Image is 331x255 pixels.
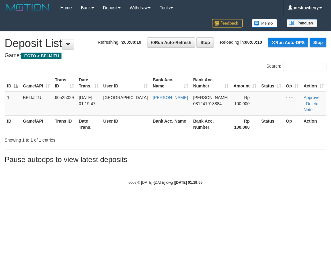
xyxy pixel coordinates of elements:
span: ITOTO > BELIJITU [21,53,61,59]
span: Refreshing in: [98,40,141,45]
td: BELIJITU [20,92,52,116]
a: Run Auto-Refresh [147,37,195,48]
th: User ID: activate to sort column ascending [101,74,151,92]
th: ID: activate to sort column descending [5,74,20,92]
span: 60525029 [55,95,74,100]
span: [PERSON_NAME] [193,95,228,100]
a: Approve [303,95,319,100]
th: User ID [101,115,151,133]
th: Trans ID [52,115,76,133]
span: Copy 081241918884 to clipboard [193,101,221,106]
th: Game/API [20,115,52,133]
h3: Pause autodps to view latest deposits [5,156,326,164]
th: Status [259,115,284,133]
span: [DATE] 01:19:47 [79,95,96,106]
th: Date Trans.: activate to sort column ascending [76,74,101,92]
h1: Deposit List [5,37,326,50]
strong: [DATE] 01:19:55 [175,180,203,185]
th: Game/API: activate to sort column ascending [20,74,52,92]
th: Status: activate to sort column ascending [259,74,284,92]
th: Amount: activate to sort column ascending [231,74,259,92]
td: 1 [5,92,20,116]
strong: 00:00:10 [124,40,141,45]
th: Bank Acc. Name: activate to sort column ascending [150,74,191,92]
th: Bank Acc. Number [191,115,231,133]
img: Feedback.jpg [212,19,243,28]
th: Action: activate to sort column ascending [301,74,326,92]
span: Rp 100,000 [234,95,250,106]
span: Reloading in: [220,40,262,45]
th: Action [301,115,326,133]
a: Note [303,107,313,112]
input: Search: [283,62,326,71]
a: Run Auto-DPS [268,38,308,47]
a: Stop [310,38,326,47]
th: Rp 100.000 [231,115,259,133]
img: panduan.png [287,19,317,27]
small: code © [DATE]-[DATE] dwg | [128,180,203,185]
span: [GEOGRAPHIC_DATA] [103,95,148,100]
th: Bank Acc. Number: activate to sort column ascending [191,74,231,92]
th: Bank Acc. Name [150,115,191,133]
th: Op [284,115,301,133]
img: Button%20Memo.svg [252,19,277,28]
th: ID [5,115,20,133]
th: Date Trans. [76,115,101,133]
th: Trans ID: activate to sort column ascending [52,74,76,92]
h4: Game: [5,53,326,59]
a: [PERSON_NAME] [153,95,188,100]
img: MOTION_logo.png [5,3,51,12]
label: Search: [266,62,326,71]
a: Delete [306,101,318,106]
div: Showing 1 to 1 of 1 entries [5,135,133,143]
th: Op: activate to sort column ascending [284,74,301,92]
td: - - - [284,92,301,116]
strong: 00:00:10 [245,40,262,45]
a: Stop [196,37,214,48]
